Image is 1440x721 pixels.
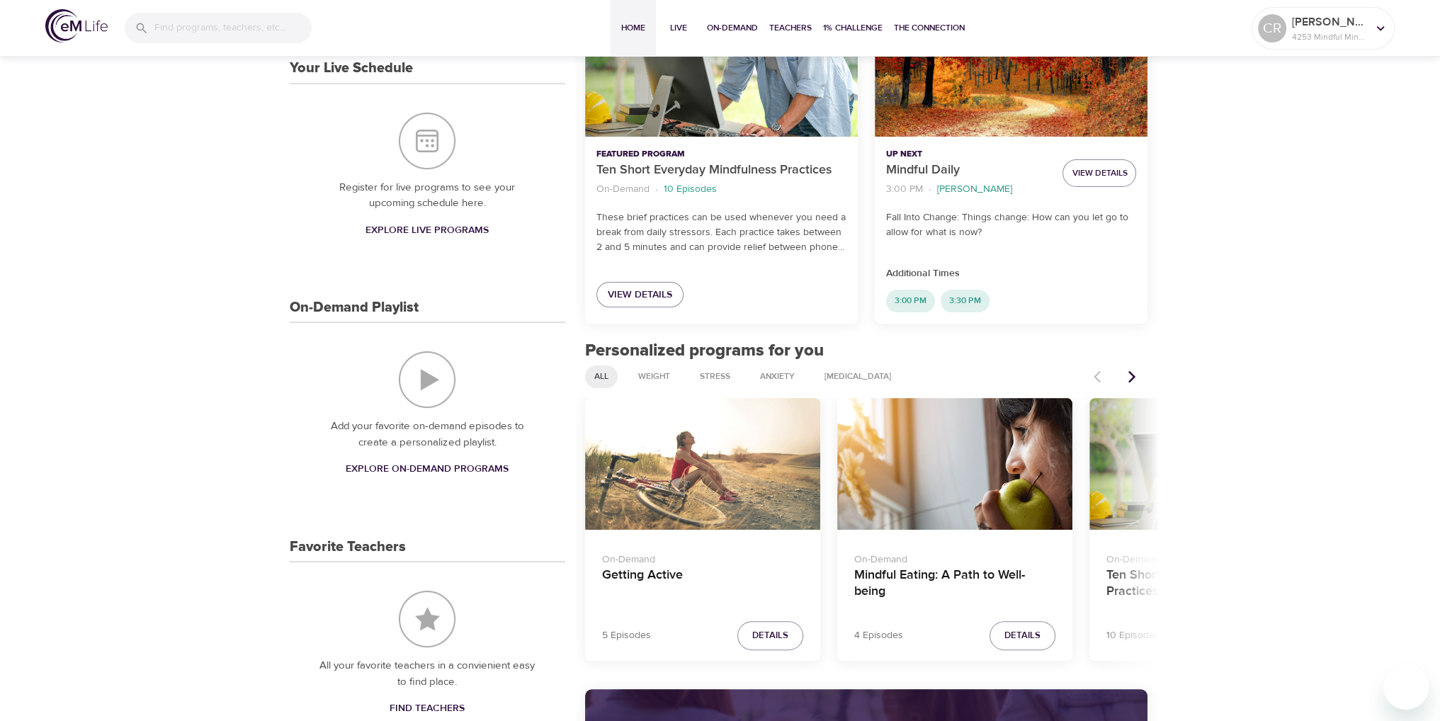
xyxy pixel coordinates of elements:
h4: Mindful Eating: A Path to Well-being [854,567,1055,601]
span: View Details [608,286,672,304]
p: Featured Program [596,148,846,161]
p: [PERSON_NAME] [937,182,1012,197]
a: Explore Live Programs [360,217,494,244]
p: Add your favorite on-demand episodes to create a personalized playlist. [318,419,537,450]
div: Stress [691,365,739,388]
p: Additional Times [886,266,1136,281]
li: · [655,180,658,199]
button: Details [990,621,1055,650]
p: 3:00 PM [886,182,923,197]
h3: Favorite Teachers [290,539,406,555]
p: [PERSON_NAME] 1566335021 [1292,13,1367,30]
h4: Getting Active [602,567,803,601]
nav: breadcrumb [596,180,846,199]
img: logo [45,9,108,42]
span: 3:30 PM [941,295,990,307]
span: Live [662,21,696,35]
p: Ten Short Everyday Mindfulness Practices [596,161,846,180]
nav: breadcrumb [886,180,1051,199]
p: On-Demand [602,547,803,567]
span: Details [1004,628,1041,644]
p: 4 Episodes [854,628,903,643]
button: Ten Short Everyday Mindfulness Practices [1089,398,1325,530]
span: Home [616,21,650,35]
span: Teachers [769,21,812,35]
img: On-Demand Playlist [399,351,455,408]
span: [MEDICAL_DATA] [816,370,900,382]
button: View Details [1062,159,1136,187]
p: Fall Into Change: Things change: How can you let go to allow for what is now? [886,210,1136,240]
p: Up Next [886,148,1051,161]
span: All [586,370,617,382]
p: All your favorite teachers in a convienient easy to find place. [318,658,537,690]
div: [MEDICAL_DATA] [815,365,901,388]
p: Register for live programs to see your upcoming schedule here. [318,180,537,212]
span: On-Demand [707,21,758,35]
span: Explore Live Programs [365,222,489,239]
a: View Details [596,282,684,308]
div: CR [1258,14,1286,42]
h4: Ten Short Everyday Mindfulness Practices [1106,567,1308,601]
div: 3:30 PM [941,290,990,312]
iframe: Button to launch messaging window [1383,664,1429,710]
span: Weight [630,370,679,382]
img: Favorite Teachers [399,591,455,647]
span: The Connection [894,21,965,35]
p: On-Demand [1106,547,1308,567]
span: Stress [691,370,739,382]
p: 4253 Mindful Minutes [1292,30,1367,43]
h3: Your Live Schedule [290,60,413,76]
span: Anxiety [752,370,803,382]
button: Details [737,621,803,650]
h2: Personalized programs for you [585,341,1148,361]
span: Explore On-Demand Programs [346,460,509,478]
span: Details [752,628,788,644]
h3: On-Demand Playlist [290,300,419,316]
button: Getting Active [585,398,820,530]
p: On-Demand [596,182,650,197]
div: Weight [629,365,679,388]
p: On-Demand [854,547,1055,567]
span: View Details [1072,166,1127,181]
button: Next items [1116,361,1147,392]
p: 10 Episodes [664,182,717,197]
button: Mindful Eating: A Path to Well-being [837,398,1072,530]
p: These brief practices can be used whenever you need a break from daily stressors. Each practice t... [596,210,846,255]
a: Explore On-Demand Programs [340,456,514,482]
p: Mindful Daily [886,161,1051,180]
div: 3:00 PM [886,290,935,312]
div: Anxiety [751,365,804,388]
div: All [585,365,618,388]
span: 1% Challenge [823,21,883,35]
p: 10 Episodes [1106,628,1160,643]
li: · [929,180,931,199]
span: Find Teachers [390,700,465,717]
img: Your Live Schedule [399,113,455,169]
span: 3:00 PM [886,295,935,307]
p: 5 Episodes [602,628,651,643]
input: Find programs, teachers, etc... [154,13,312,43]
